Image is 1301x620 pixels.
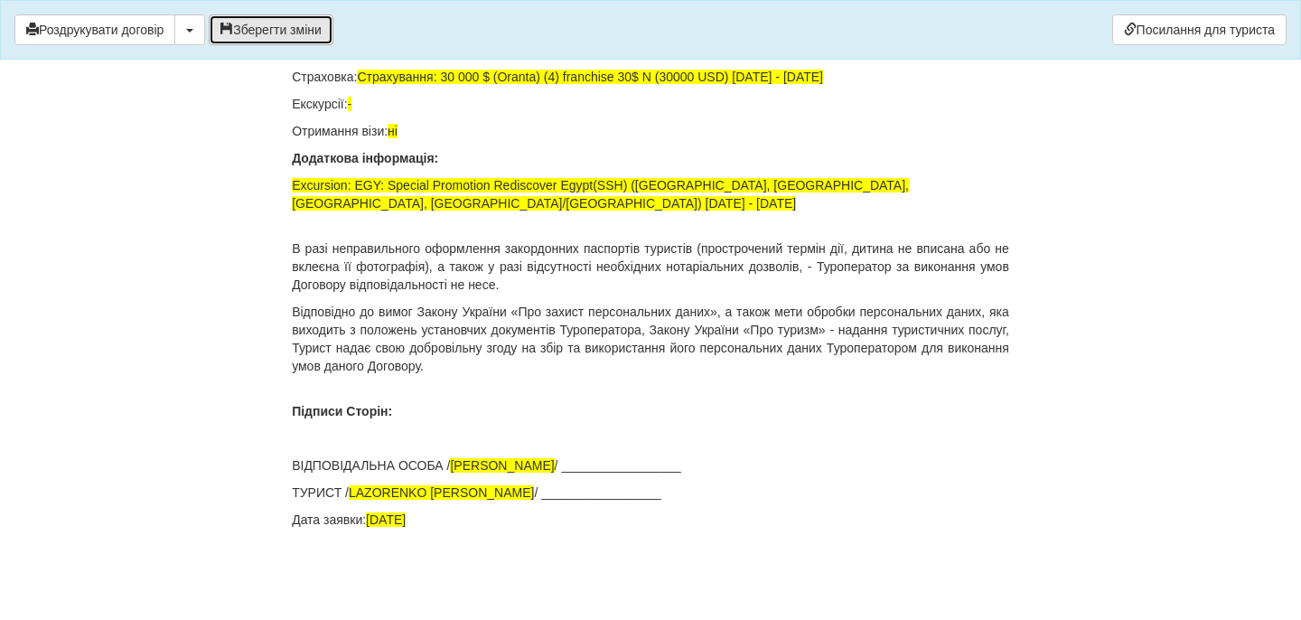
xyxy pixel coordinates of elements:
[292,122,1009,140] p: Отримання візи:
[366,512,406,527] span: [DATE]
[388,124,398,138] span: ні
[292,456,1009,474] p: ВІДПОВІДАЛЬНА ОСОБА / / _________________
[348,97,352,111] span: -
[209,14,333,45] button: Зберегти зміни
[14,14,175,45] button: Роздрукувати договір
[292,240,1009,294] p: В разі неправильного оформлення закордонних паспортів туристів (прострочений термін дії, дитина н...
[292,151,438,165] b: Додаткова інформація:
[1112,14,1287,45] a: Посилання для туриста
[292,404,392,418] b: Підписи Сторін:
[292,95,1009,113] p: Екскурсії:
[292,484,1009,502] p: ТУРИСТ / / _________________
[292,178,909,211] span: Excursion: EGY: Special Promotion Rediscover Egypt(SSH) ([GEOGRAPHIC_DATA], [GEOGRAPHIC_DATA], [G...
[292,68,1009,86] p: Страховка:
[292,511,1009,529] p: Дата заявки:
[357,70,823,84] span: Страхування: 30 000 $ (Oranta) (4) franchise 30$ N (30000 USD) [DATE] - [DATE]
[450,458,554,473] span: [PERSON_NAME]
[292,303,1009,375] p: Відповідно до вимог Закону України «Про захист персональних даних», а також мети обробки персонал...
[349,485,534,500] span: LAZORENKO [PERSON_NAME]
